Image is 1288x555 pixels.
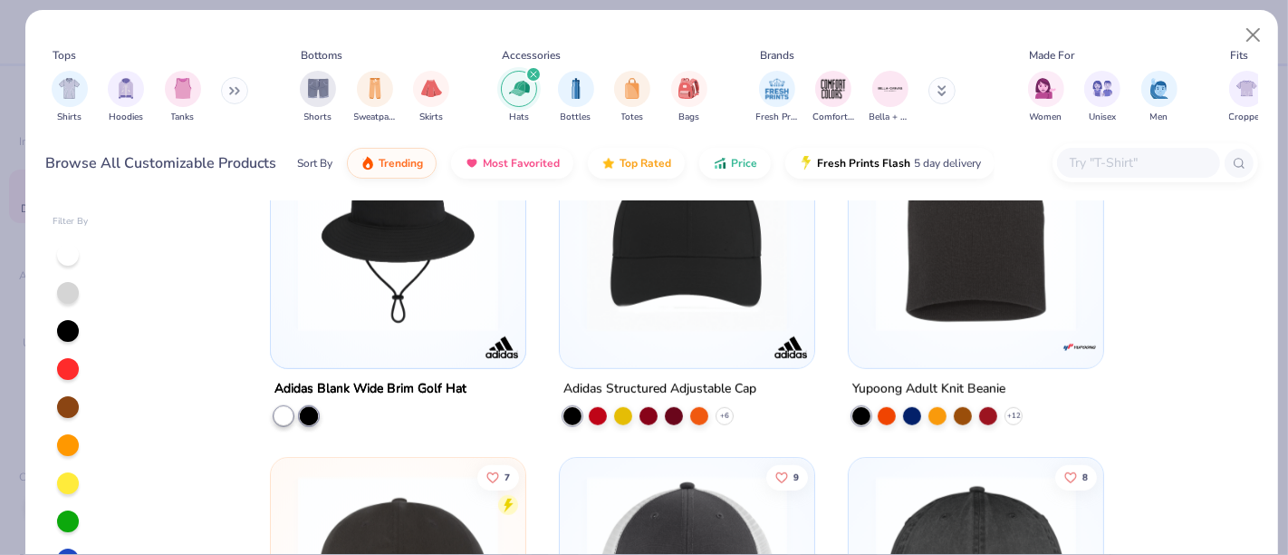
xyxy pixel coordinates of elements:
[561,111,591,124] span: Bottles
[914,153,981,174] span: 5 day delivery
[699,148,771,179] button: Price
[563,378,756,401] div: Adidas Structured Adjustable Cap
[1150,111,1168,124] span: Men
[304,111,332,124] span: Shorts
[421,78,442,99] img: Skirts Image
[1030,111,1062,124] span: Women
[799,156,813,170] img: flash.gif
[766,464,808,490] button: Like
[671,71,707,124] button: filter button
[1029,47,1074,63] div: Made For
[419,111,443,124] span: Skirts
[870,71,911,124] div: filter for Bella + Canvas
[870,71,911,124] button: filter button
[57,111,82,124] span: Shirts
[274,378,466,401] div: Adidas Blank Wide Brim Golf Hat
[601,156,616,170] img: TopRated.gif
[413,71,449,124] button: filter button
[1062,329,1099,365] img: Yupoong logo
[760,47,794,63] div: Brands
[503,47,562,63] div: Accessories
[354,111,396,124] span: Sweatpants
[116,78,136,99] img: Hoodies Image
[1082,472,1088,482] span: 8
[877,75,904,102] img: Bella + Canvas Image
[867,131,1085,332] img: 7955b6a8-1097-4869-b80b-dece91de7d70
[764,75,791,102] img: Fresh Prints Image
[46,152,277,174] div: Browse All Customizable Products
[720,411,729,422] span: + 6
[785,148,995,179] button: Fresh Prints Flash5 day delivery
[347,148,437,179] button: Trending
[1229,111,1265,124] span: Cropped
[671,71,707,124] div: filter for Bags
[52,71,88,124] button: filter button
[52,71,88,124] div: filter for Shirts
[812,71,854,124] div: filter for Comfort Colors
[1229,71,1265,124] div: filter for Cropped
[484,329,520,365] img: Adidas logo
[509,78,530,99] img: Hats Image
[620,156,671,170] span: Top Rated
[477,464,519,490] button: Like
[171,111,195,124] span: Tanks
[678,78,698,99] img: Bags Image
[793,472,799,482] span: 9
[817,156,910,170] span: Fresh Prints Flash
[1028,71,1064,124] div: filter for Women
[1141,71,1177,124] div: filter for Men
[354,71,396,124] button: filter button
[1236,18,1271,53] button: Close
[621,111,644,124] span: Totes
[59,78,80,99] img: Shirts Image
[1141,71,1177,124] button: filter button
[731,156,757,170] span: Price
[1236,78,1257,99] img: Cropped Image
[1089,111,1116,124] span: Unisex
[588,148,685,179] button: Top Rated
[614,71,650,124] div: filter for Totes
[289,131,507,332] img: a78ec1da-5966-4cfc-852d-294ddc617090
[308,78,329,99] img: Shorts Image
[678,111,699,124] span: Bags
[1092,78,1113,99] img: Unisex Image
[1068,152,1207,173] input: Try "T-Shirt"
[413,71,449,124] div: filter for Skirts
[109,111,143,124] span: Hoodies
[108,71,144,124] button: filter button
[1028,71,1064,124] button: filter button
[558,71,594,124] div: filter for Bottles
[501,71,537,124] div: filter for Hats
[509,111,529,124] span: Hats
[1229,71,1265,124] button: filter button
[870,111,911,124] span: Bella + Canvas
[614,71,650,124] button: filter button
[302,47,343,63] div: Bottoms
[165,71,201,124] div: filter for Tanks
[300,71,336,124] div: filter for Shorts
[165,71,201,124] button: filter button
[354,71,396,124] div: filter for Sweatpants
[1035,78,1056,99] img: Women Image
[756,71,798,124] button: filter button
[622,78,642,99] img: Totes Image
[465,156,479,170] img: most_fav.gif
[1149,78,1169,99] img: Men Image
[773,329,809,365] img: Adidas logo
[451,148,573,179] button: Most Favorited
[297,155,332,171] div: Sort By
[1007,411,1021,422] span: + 12
[501,71,537,124] button: filter button
[360,156,375,170] img: trending.gif
[365,78,385,99] img: Sweatpants Image
[1084,71,1120,124] div: filter for Unisex
[1055,464,1097,490] button: Like
[483,156,560,170] span: Most Favorited
[558,71,594,124] button: filter button
[173,78,193,99] img: Tanks Image
[505,472,510,482] span: 7
[379,156,423,170] span: Trending
[1230,47,1248,63] div: Fits
[1084,71,1120,124] button: filter button
[812,111,854,124] span: Comfort Colors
